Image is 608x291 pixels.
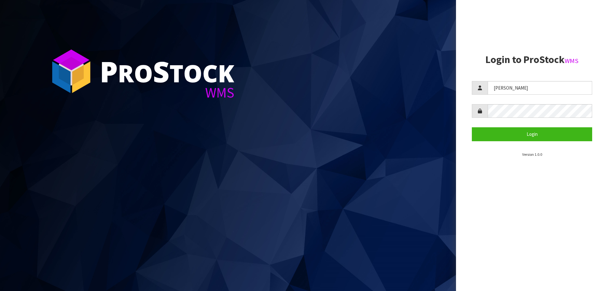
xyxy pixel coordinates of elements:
small: Version 1.0.0 [522,152,542,157]
div: ro tock [100,57,234,85]
h2: Login to ProStock [472,54,592,65]
span: P [100,52,118,91]
small: WMS [565,57,579,65]
img: ProStock Cube [47,47,95,95]
div: WMS [100,85,234,100]
input: Username [488,81,592,95]
button: Login [472,127,592,141]
span: S [153,52,169,91]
